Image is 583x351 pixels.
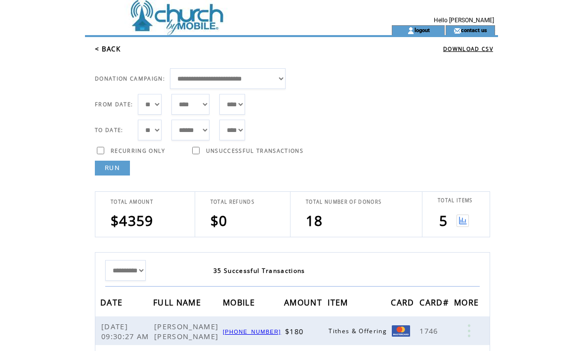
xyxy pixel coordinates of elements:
span: RECURRING ONLY [111,147,166,154]
span: 1746 [419,326,440,336]
span: MOBILE [223,295,257,313]
span: FULL NAME [153,295,204,313]
span: UNSUCCESSFUL TRANSACTIONS [206,147,303,154]
a: DATE [100,299,125,305]
img: account_icon.gif [407,27,415,35]
span: FROM DATE: [95,101,133,108]
span: DATE [100,295,125,313]
img: Mastercard [392,325,410,337]
a: FULL NAME [153,299,204,305]
span: CARD# [419,295,451,313]
span: MORE [454,295,481,313]
a: MOBILE [223,299,257,305]
span: DONATION CAMPAIGN: [95,75,165,82]
a: RUN [95,161,130,175]
span: [DATE] 09:30:27 AM [101,321,152,341]
span: $4359 [111,211,154,230]
span: 5 [439,211,448,230]
a: ITEM [328,299,350,305]
span: TO DATE: [95,127,124,133]
a: AMOUNT [284,299,325,305]
img: View graph [457,215,469,227]
span: TOTAL NUMBER OF DONORS [306,199,381,205]
span: 18 [306,211,323,230]
span: $180 [285,326,306,336]
a: DOWNLOAD CSV [443,45,493,52]
a: CARD [391,299,416,305]
span: ITEM [328,295,350,313]
img: contact_us_icon.gif [454,27,461,35]
span: TOTAL ITEMS [438,197,473,204]
a: logout [415,27,430,33]
span: Tithes & Offering [329,327,389,335]
a: < BACK [95,44,121,53]
span: TOTAL AMOUNT [111,199,153,205]
span: CARD [391,295,416,313]
span: Hello [PERSON_NAME] [434,17,494,24]
a: CARD# [419,299,451,305]
a: contact us [461,27,487,33]
span: AMOUNT [284,295,325,313]
span: $0 [210,211,228,230]
a: [PHONE_NUMBER] [223,329,281,335]
span: TOTAL REFUNDS [210,199,254,205]
span: 35 Successful Transactions [213,266,305,275]
span: [PERSON_NAME] [PERSON_NAME] [154,321,221,341]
